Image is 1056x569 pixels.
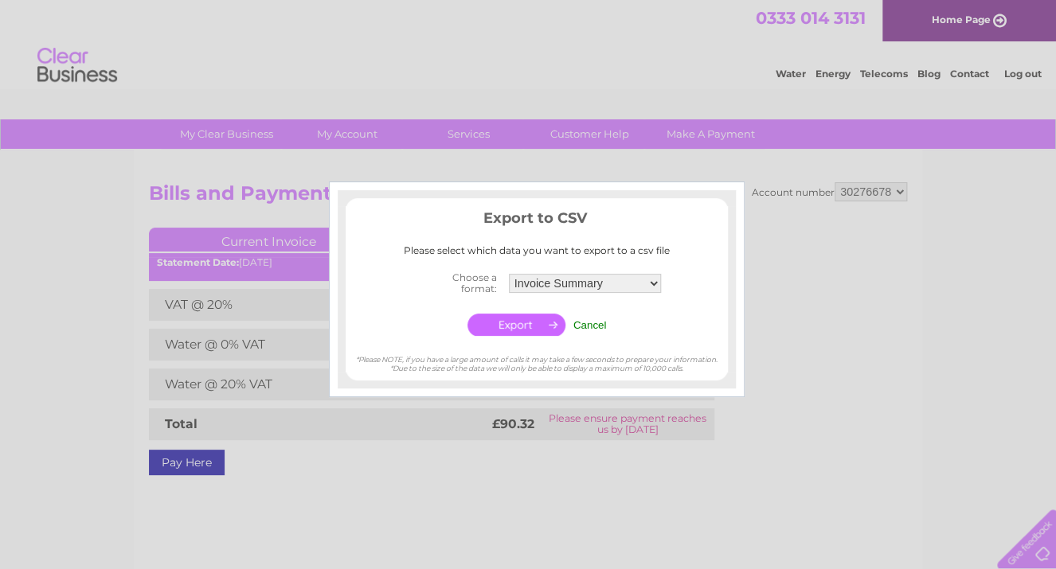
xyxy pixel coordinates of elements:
a: 0333 014 3131 [756,8,866,28]
img: logo.png [37,41,118,90]
input: Cancel [573,319,607,331]
div: *Please NOTE, if you have a large amount of calls it may take a few seconds to prepare your infor... [346,340,728,372]
h3: Export to CSV [346,207,728,235]
a: Contact [950,68,989,80]
th: Choose a format: [409,267,505,299]
div: Please select which data you want to export to a csv file [346,245,728,256]
a: Blog [917,68,941,80]
a: Telecoms [860,68,908,80]
a: Water [776,68,806,80]
a: Energy [815,68,851,80]
a: Log out [1003,68,1041,80]
div: Clear Business is a trading name of Verastar Limited (registered in [GEOGRAPHIC_DATA] No. 3667643... [153,9,905,77]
